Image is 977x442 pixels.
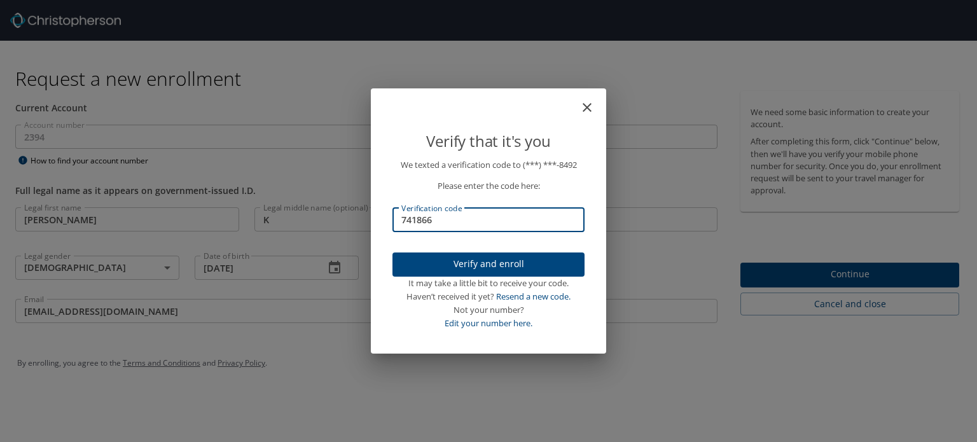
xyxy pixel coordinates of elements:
span: Verify and enroll [403,256,574,272]
div: Not your number? [392,303,585,317]
button: Verify and enroll [392,252,585,277]
p: We texted a verification code to (***) ***- 8492 [392,158,585,172]
button: close [586,93,601,109]
div: It may take a little bit to receive your code. [392,277,585,290]
div: Haven’t received it yet? [392,290,585,303]
a: Resend a new code. [496,291,571,302]
a: Edit your number here. [445,317,532,329]
p: Please enter the code here: [392,179,585,193]
p: Verify that it's you [392,129,585,153]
